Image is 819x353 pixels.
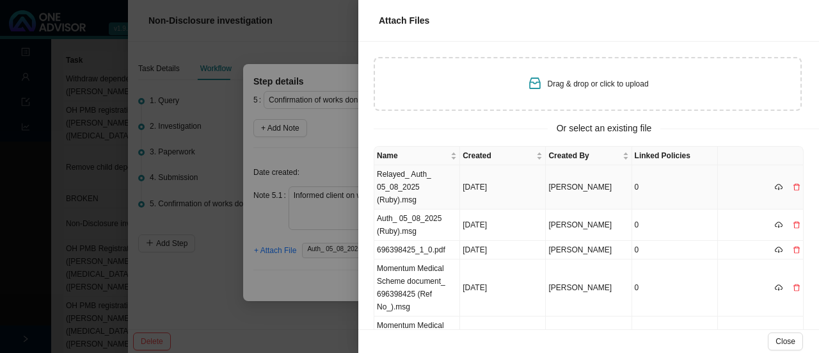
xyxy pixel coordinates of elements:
[463,149,534,162] span: Created
[377,149,448,162] span: Name
[548,283,612,292] span: [PERSON_NAME]
[374,259,460,316] td: Momentum Medical Scheme document_ 696398425 (Ref No_).msg
[632,209,718,241] td: 0
[793,221,800,229] span: delete
[546,147,632,165] th: Created By
[548,220,612,229] span: [PERSON_NAME]
[527,76,543,91] span: inbox
[775,284,783,291] span: cloud-download
[460,147,546,165] th: Created
[632,147,718,165] th: Linked Policies
[548,183,612,192] span: [PERSON_NAME]
[793,284,800,291] span: delete
[548,245,612,254] span: [PERSON_NAME]
[632,259,718,316] td: 0
[775,183,783,191] span: cloud-download
[460,209,546,241] td: [DATE]
[374,209,460,241] td: Auth_ 05_08_2025 (Ruby).msg
[775,246,783,254] span: cloud-download
[768,332,803,350] button: Close
[632,165,718,209] td: 0
[460,259,546,316] td: [DATE]
[548,121,661,136] span: Or select an existing file
[460,241,546,259] td: [DATE]
[374,165,460,209] td: Relayed_ Auth_ 05_08_2025 (Ruby).msg
[374,241,460,259] td: 696398425_1_0.pdf
[374,147,460,165] th: Name
[775,335,795,348] span: Close
[775,221,783,229] span: cloud-download
[793,183,800,191] span: delete
[460,165,546,209] td: [DATE]
[548,149,619,162] span: Created By
[632,241,718,259] td: 0
[379,15,429,26] span: Attach Files
[793,246,800,254] span: delete
[548,79,649,88] span: Drag & drop or click to upload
